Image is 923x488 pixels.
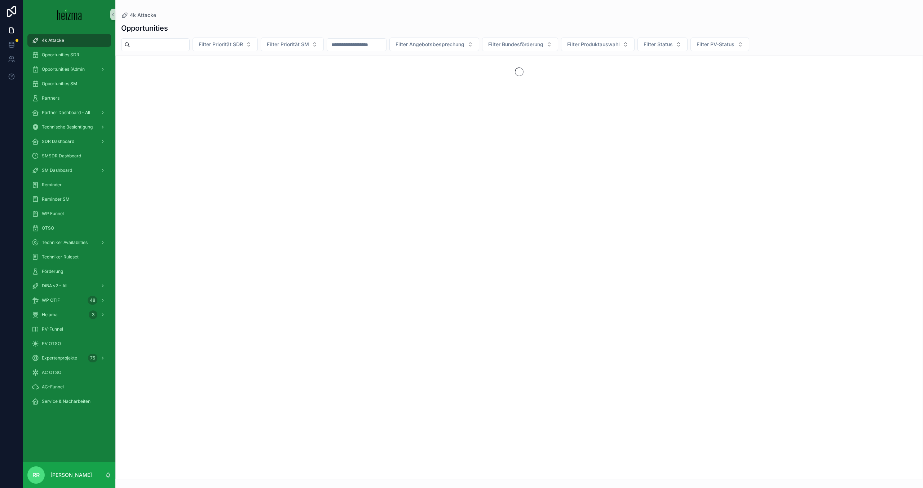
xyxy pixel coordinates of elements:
span: Reminder [42,182,62,188]
a: SM Dashboard [27,164,111,177]
span: Filter Produktauswahl [567,41,620,48]
button: Select Button [690,38,749,51]
span: AC-Funnel [42,384,64,390]
a: Expertenprojekte75 [27,352,111,365]
img: App logo [57,9,82,20]
a: WP Funnel [27,207,111,220]
span: Filter PV-Status [697,41,734,48]
span: Filter Priorität SDR [199,41,243,48]
a: Technische Besichtigung [27,121,111,134]
span: Techniker Availabilties [42,240,88,245]
span: Technische Besichtigung [42,124,93,130]
div: 75 [88,354,97,362]
span: Techniker Ruleset [42,254,79,260]
span: 4k Attacke [42,38,64,43]
button: Select Button [637,38,688,51]
span: Expertenprojekte [42,355,77,361]
a: PV-Funnel [27,323,111,336]
span: Filter Priorität SM [267,41,309,48]
div: 48 [88,296,97,305]
a: Opportunities SM [27,77,111,90]
span: PV-Funnel [42,326,63,332]
a: Partners [27,92,111,105]
a: AC OTSO [27,366,111,379]
a: Techniker Ruleset [27,250,111,263]
a: SMSDR Dashboard [27,149,111,162]
p: [PERSON_NAME] [50,471,92,479]
div: 3 [89,310,97,319]
button: Select Button [193,38,258,51]
span: WP OTIF [42,297,60,303]
span: Partners [42,95,59,101]
span: Förderung [42,269,63,274]
a: Service & Nacharbeiten [27,395,111,408]
a: DiBA v2 - All [27,279,111,292]
button: Select Button [261,38,324,51]
a: Reminder [27,178,111,191]
span: SMSDR Dashboard [42,153,81,159]
span: Filter Angebotsbesprechung [396,41,464,48]
span: SM Dashboard [42,167,72,173]
span: Reminder SM [42,196,70,202]
span: RR [32,471,40,479]
span: DiBA v2 - All [42,283,67,289]
a: Heiama3 [27,308,111,321]
a: Techniker Availabilties [27,236,111,249]
span: AC OTSO [42,370,61,375]
a: Partner Dashboard - All [27,106,111,119]
a: 4k Attacke [121,12,156,19]
a: SDR Dashboard [27,135,111,148]
span: OTSO [42,225,54,231]
a: PV OTSO [27,337,111,350]
a: AC-Funnel [27,380,111,393]
a: 4k Attacke [27,34,111,47]
span: SDR Dashboard [42,139,74,144]
a: Opportunities (Admin [27,63,111,76]
span: Partner Dashboard - All [42,110,90,116]
a: Opportunities SDR [27,48,111,61]
span: Opportunities SDR [42,52,79,58]
span: Filter Bundesförderung [488,41,543,48]
span: Opportunities (Admin [42,66,85,72]
span: Filter Status [644,41,673,48]
a: Förderung [27,265,111,278]
a: WP OTIF48 [27,294,111,307]
div: scrollable content [23,29,115,417]
h1: Opportunities [121,23,168,33]
button: Select Button [482,38,558,51]
span: Heiama [42,312,58,318]
span: PV OTSO [42,341,61,347]
span: 4k Attacke [130,12,156,19]
a: OTSO [27,222,111,235]
span: WP Funnel [42,211,64,217]
a: Reminder SM [27,193,111,206]
span: Opportunities SM [42,81,77,87]
span: Service & Nacharbeiten [42,398,90,404]
button: Select Button [561,38,635,51]
button: Select Button [389,38,479,51]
